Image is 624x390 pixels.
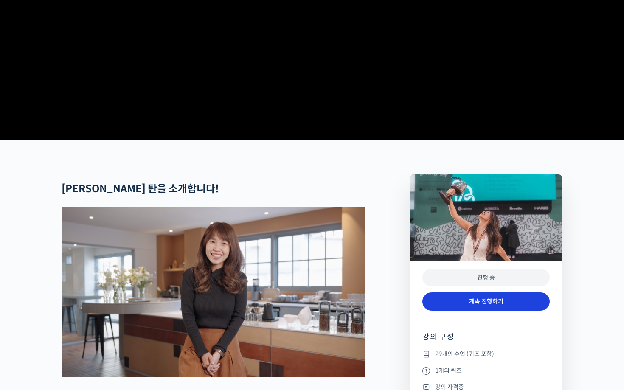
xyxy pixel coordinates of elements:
[78,282,88,289] span: 대화
[422,292,550,311] a: 계속 진행하기
[27,282,32,289] span: 홈
[422,365,550,376] li: 1개의 퀴즈
[131,282,141,289] span: 설정
[62,182,219,195] strong: [PERSON_NAME] 탄을 소개합니다!
[56,269,110,290] a: 대화
[3,269,56,290] a: 홈
[422,269,550,286] div: 진행 중
[422,349,550,359] li: 29개의 수업 (퀴즈 포함)
[422,332,550,349] h4: 강의 구성
[110,269,163,290] a: 설정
